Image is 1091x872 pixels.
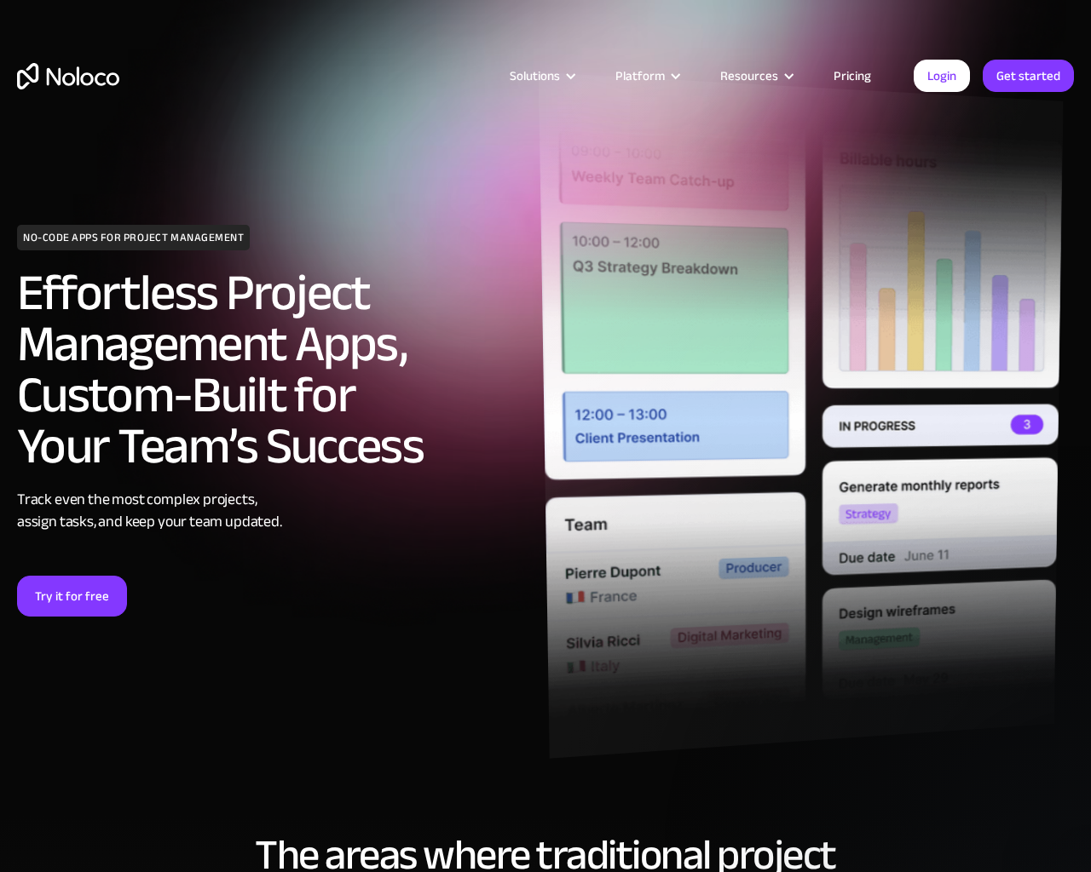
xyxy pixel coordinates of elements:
a: Login [914,60,970,92]
a: home [17,63,119,89]
div: Solutions [510,65,560,87]
div: Track even the most complex projects, assign tasks, and keep your team updated. [17,489,537,533]
a: Get started [983,60,1074,92]
h2: Effortless Project Management Apps, Custom-Built for Your Team’s Success [17,267,537,472]
div: Solutions [488,65,594,87]
div: Resources [699,65,812,87]
div: Platform [594,65,699,87]
div: Resources [720,65,778,87]
h1: NO-CODE APPS FOR PROJECT MANAGEMENT [17,225,250,250]
a: Pricing [812,65,892,87]
div: Platform [615,65,665,87]
a: Try it for free [17,576,127,617]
